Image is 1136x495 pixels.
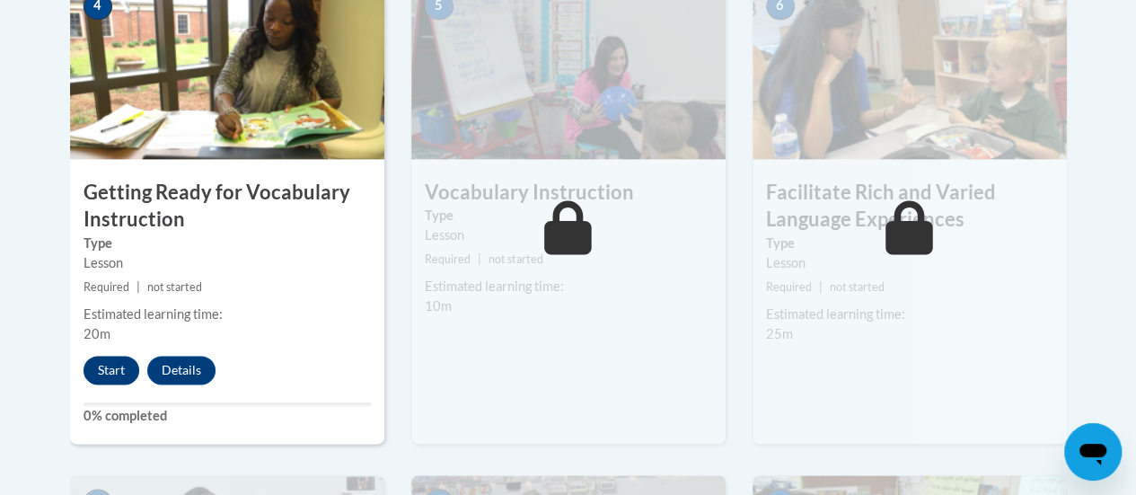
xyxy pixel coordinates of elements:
[425,298,452,314] span: 10m
[489,252,543,266] span: not started
[425,252,471,266] span: Required
[766,305,1053,324] div: Estimated learning time:
[84,406,371,426] label: 0% completed
[84,234,371,253] label: Type
[766,280,812,294] span: Required
[830,280,885,294] span: not started
[425,277,712,296] div: Estimated learning time:
[425,225,712,245] div: Lesson
[753,179,1067,234] h3: Facilitate Rich and Varied Language Experiences
[84,280,129,294] span: Required
[84,326,110,341] span: 20m
[478,252,481,266] span: |
[819,280,823,294] span: |
[84,253,371,273] div: Lesson
[411,179,726,207] h3: Vocabulary Instruction
[766,253,1053,273] div: Lesson
[147,280,202,294] span: not started
[70,179,384,234] h3: Getting Ready for Vocabulary Instruction
[136,280,140,294] span: |
[84,305,371,324] div: Estimated learning time:
[766,326,793,341] span: 25m
[425,206,712,225] label: Type
[84,356,139,385] button: Start
[1064,423,1122,481] iframe: Button to launch messaging window
[147,356,216,385] button: Details
[766,234,1053,253] label: Type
